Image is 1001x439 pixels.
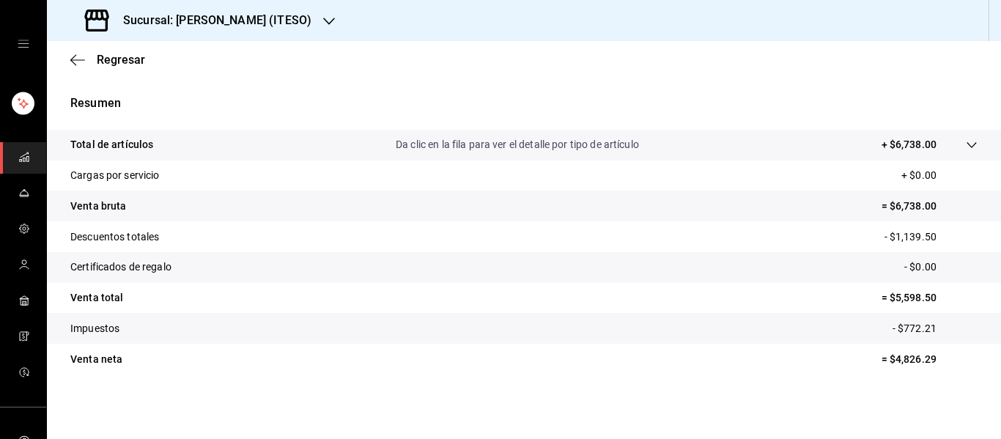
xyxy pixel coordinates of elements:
button: cajón abierto [18,38,29,50]
font: Resumen [70,96,121,110]
font: = $5,598.50 [882,292,937,303]
font: Total de artículos [70,139,153,150]
font: - $1,139.50 [884,231,937,243]
font: Da clic en la fila para ver el detalle por tipo de artículo [396,139,639,150]
font: Venta neta [70,353,122,365]
font: Sucursal: [PERSON_NAME] (ITESO) [123,13,311,27]
font: = $6,738.00 [882,200,937,212]
font: Impuestos [70,322,119,334]
font: Regresar [97,53,145,67]
font: - $772.21 [893,322,937,334]
font: + $0.00 [901,169,937,181]
font: Certificados de regalo [70,261,171,273]
font: Descuentos totales [70,231,159,243]
font: Cargas por servicio [70,169,160,181]
font: Venta bruta [70,200,126,212]
font: = $4,826.29 [882,353,937,365]
font: Venta total [70,292,123,303]
font: + $6,738.00 [882,139,937,150]
font: - $0.00 [904,261,937,273]
button: Regresar [70,53,145,67]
